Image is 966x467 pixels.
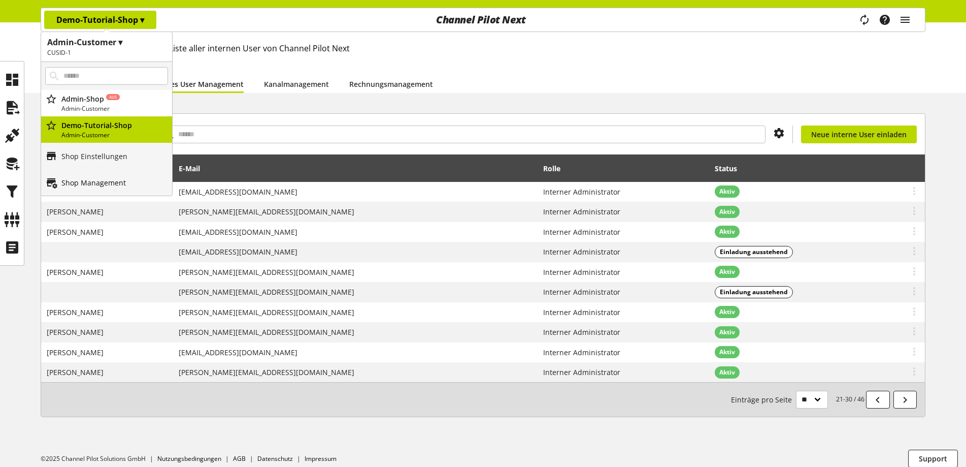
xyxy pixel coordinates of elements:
span: Einladung ausstehend [720,247,788,257]
span: Interner Administrator [543,327,620,337]
span: Aktiv [719,207,735,216]
div: Status [715,163,747,174]
span: [PERSON_NAME] [47,367,104,377]
span: [PERSON_NAME][EMAIL_ADDRESS][DOMAIN_NAME] [179,307,354,317]
span: [PERSON_NAME] [47,267,104,277]
span: [PERSON_NAME] [47,207,104,216]
a: Datenschutz [257,454,293,463]
a: AGB [233,454,246,463]
span: Interner Administrator [543,227,620,237]
span: [PERSON_NAME] [47,327,104,337]
span: [EMAIL_ADDRESS][DOMAIN_NAME] [179,247,297,257]
span: Interner Administrator [543,307,620,317]
div: E-Mail [179,163,210,174]
span: Interner Administrator [543,287,620,297]
span: [PERSON_NAME][EMAIL_ADDRESS][DOMAIN_NAME] [179,207,354,216]
span: Aus [109,94,117,100]
span: [PERSON_NAME] [47,307,104,317]
span: Aktiv [719,187,735,196]
span: Interner Administrator [543,207,620,216]
span: ▾ [140,14,144,25]
li: ©2025 Channel Pilot Solutions GmbH [41,454,157,463]
p: Demo-Tutorial-Shop [61,120,168,131]
h2: CUSID-1 [47,48,166,57]
a: Impressum [305,454,337,463]
span: Interner Administrator [543,187,620,197]
a: Internes User Management [149,79,244,89]
span: Einträge pro Seite [731,394,796,405]
span: Aktiv [719,368,735,377]
span: [PERSON_NAME][EMAIL_ADDRESS][DOMAIN_NAME] [179,367,354,377]
a: Neue interne User einladen [801,126,917,143]
span: [PERSON_NAME][EMAIL_ADDRESS][DOMAIN_NAME] [179,327,354,337]
p: Admin-Customer [61,104,168,113]
span: Neue interne User einladen [811,129,907,140]
span: Aktiv [719,328,735,337]
p: Shop Einstellungen [61,151,127,162]
span: Interner Administrator [543,267,620,277]
small: 21-30 / 46 [731,391,864,409]
p: Admin-Shop [61,94,168,104]
a: Rechnungsmanagement [349,79,433,89]
p: Admin-Customer [61,131,168,140]
span: Aktiv [719,227,735,236]
span: Support [919,453,947,464]
span: [EMAIL_ADDRESS][DOMAIN_NAME] [179,227,297,237]
p: Demo-Tutorial-Shop [56,14,144,26]
span: [PERSON_NAME] [47,348,104,357]
span: [EMAIL_ADDRESS][DOMAIN_NAME] [179,187,297,197]
span: [EMAIL_ADDRESS][DOMAIN_NAME] [179,348,297,357]
a: Nutzungsbedingungen [157,454,221,463]
h2: Hier siehst/verwaltest Du die Liste aller internen User von Channel Pilot Next [56,42,925,54]
p: Shop Management [61,177,126,188]
span: Interner Administrator [543,348,620,357]
span: [PERSON_NAME] [47,227,104,237]
span: [PERSON_NAME][EMAIL_ADDRESS][DOMAIN_NAME] [179,287,354,297]
span: Aktiv [719,267,735,276]
h1: Admin-Customer ▾ [47,36,166,48]
span: Einladung ausstehend [720,288,788,297]
a: Shop Management [41,169,172,196]
nav: main navigation [41,8,925,32]
a: Kanalmanagement [264,79,329,89]
span: [PERSON_NAME][EMAIL_ADDRESS][DOMAIN_NAME] [179,267,354,277]
span: Aktiv [719,307,735,317]
span: Interner Administrator [543,367,620,377]
span: Interner Administrator [543,247,620,257]
span: Aktiv [719,348,735,357]
div: Rolle [543,163,571,174]
a: Shop Einstellungen [41,143,172,169]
